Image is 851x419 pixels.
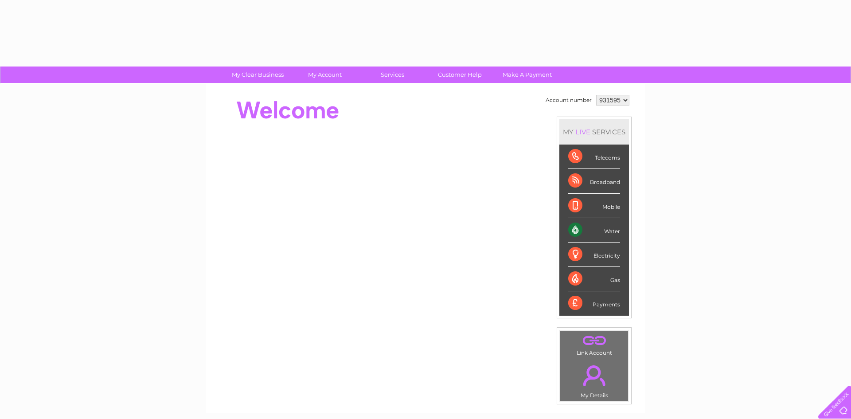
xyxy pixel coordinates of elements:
[543,93,594,108] td: Account number
[574,128,592,136] div: LIVE
[221,67,294,83] a: My Clear Business
[491,67,564,83] a: Make A Payment
[568,218,620,243] div: Water
[289,67,362,83] a: My Account
[560,330,628,358] td: Link Account
[356,67,429,83] a: Services
[423,67,496,83] a: Customer Help
[562,333,626,349] a: .
[568,169,620,193] div: Broadband
[568,194,620,218] div: Mobile
[559,119,629,145] div: MY SERVICES
[568,267,620,291] div: Gas
[560,358,628,401] td: My Details
[568,243,620,267] div: Electricity
[568,145,620,169] div: Telecoms
[562,360,626,391] a: .
[568,291,620,315] div: Payments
